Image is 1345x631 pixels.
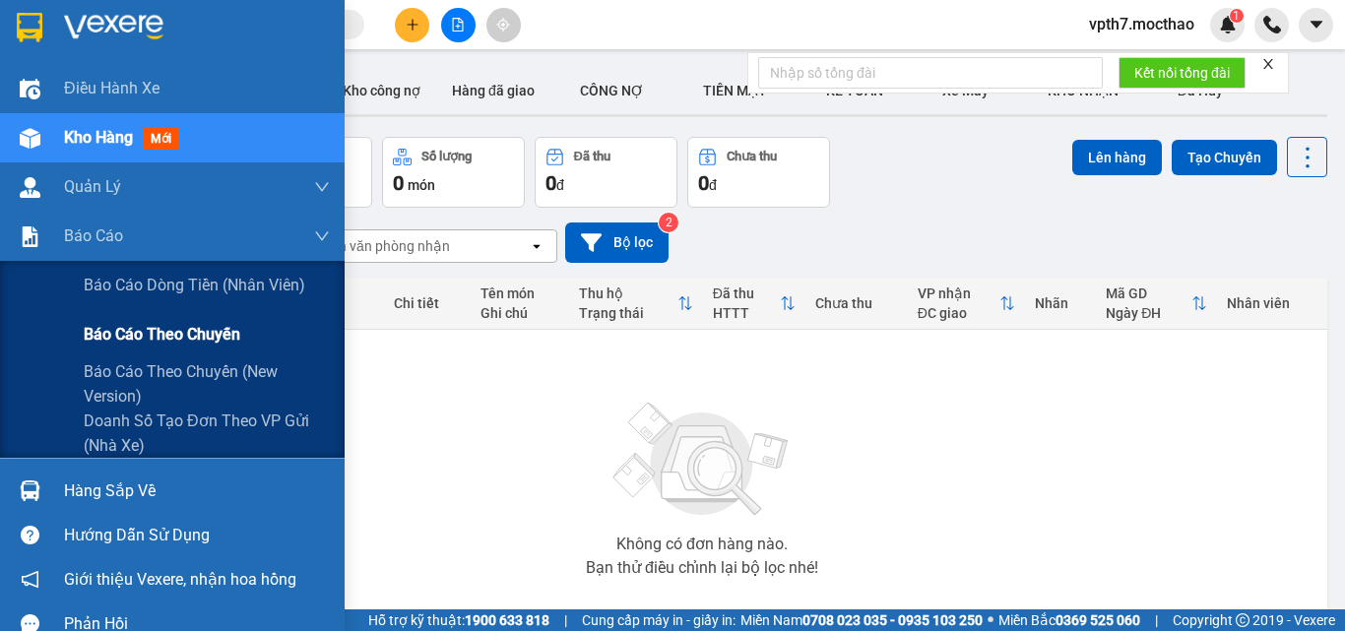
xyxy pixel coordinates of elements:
div: VP nhận [918,285,1000,301]
button: caret-down [1299,8,1333,42]
span: down [314,179,330,195]
div: Hướng dẫn sử dụng [64,521,330,550]
span: | [1155,609,1158,631]
button: Chưa thu0đ [687,137,830,208]
button: Hàng đã giao [436,67,550,114]
div: Chưa thu [815,295,898,311]
button: aim [486,8,521,42]
strong: 1900 633 818 [465,612,549,628]
button: Bộ lọc [565,222,669,263]
span: aim [496,18,510,32]
th: Toggle SortBy [908,278,1026,330]
sup: 1 [1230,9,1244,23]
div: Ghi chú [480,305,559,321]
div: Không có đơn hàng nào. [616,536,788,552]
span: Giới thiệu Vexere, nhận hoa hồng [64,567,296,592]
img: warehouse-icon [20,79,40,99]
span: Miền Nam [740,609,983,631]
div: Ngày ĐH [1106,305,1191,321]
button: Lên hàng [1072,140,1162,175]
th: Toggle SortBy [703,278,805,330]
div: Đã thu [713,285,780,301]
div: Thu hộ [579,285,677,301]
span: close [1261,57,1275,71]
th: Toggle SortBy [1096,278,1217,330]
img: phone-icon [1263,16,1281,33]
svg: open [529,238,544,254]
span: notification [21,570,39,589]
span: món [408,177,435,193]
span: plus [406,18,419,32]
div: Bạn thử điều chỉnh lại bộ lọc nhé! [586,560,818,576]
button: file-add [441,8,476,42]
span: TIỀN MẶT [703,83,767,98]
img: icon-new-feature [1219,16,1237,33]
span: Hỗ trợ kỹ thuật: [368,609,549,631]
span: Báo cáo dòng tiền (nhân viên) [84,273,305,297]
div: Chi tiết [394,295,461,311]
span: down [314,228,330,244]
span: 0 [698,171,709,195]
div: Hàng sắp về [64,476,330,506]
div: Tên món [480,285,559,301]
strong: 0708 023 035 - 0935 103 250 [802,612,983,628]
div: Đã thu [574,150,610,163]
span: caret-down [1308,16,1325,33]
span: Báo cáo theo chuyến (new version) [84,359,330,409]
span: Miền Bắc [998,609,1140,631]
span: file-add [451,18,465,32]
button: Số lượng0món [382,137,525,208]
span: Quản Lý [64,174,121,199]
th: Toggle SortBy [569,278,703,330]
strong: 0369 525 060 [1056,612,1140,628]
img: logo-vxr [17,13,42,42]
span: vpth7.mocthao [1073,12,1210,36]
span: đ [556,177,564,193]
img: warehouse-icon [20,480,40,501]
span: Cung cấp máy in - giấy in: [582,609,736,631]
button: Tạo Chuyến [1172,140,1277,175]
div: ĐC giao [918,305,1000,321]
img: svg+xml;base64,PHN2ZyBjbGFzcz0ibGlzdC1wbHVnX19zdmciIHhtbG5zPSJodHRwOi8vd3d3LnczLm9yZy8yMDAwL3N2Zy... [604,391,801,529]
span: copyright [1236,613,1249,627]
span: 0 [545,171,556,195]
div: Nhân viên [1227,295,1317,311]
button: Kho công nợ [327,67,436,114]
img: warehouse-icon [20,177,40,198]
span: mới [143,128,179,150]
div: Mã GD [1106,285,1191,301]
div: Chưa thu [727,150,777,163]
img: solution-icon [20,226,40,247]
div: HTTT [713,305,780,321]
div: Nhãn [1035,295,1086,311]
span: Kho hàng [64,128,133,147]
span: Báo cáo theo chuyến [84,322,240,347]
span: Báo cáo [64,223,123,248]
button: Đã thu0đ [535,137,677,208]
span: Điều hành xe [64,76,160,100]
div: Trạng thái [579,305,677,321]
div: Số lượng [421,150,472,163]
input: Nhập số tổng đài [758,57,1103,89]
sup: 2 [659,213,678,232]
button: Kết nối tổng đài [1119,57,1246,89]
span: CÔNG NỢ [580,83,644,98]
span: ⚪️ [988,616,993,624]
span: Kết nối tổng đài [1134,62,1230,84]
span: 0 [393,171,404,195]
div: Chọn văn phòng nhận [314,236,450,256]
button: plus [395,8,429,42]
span: đ [709,177,717,193]
span: question-circle [21,526,39,544]
span: Doanh số tạo đơn theo VP gửi (nhà xe) [84,409,330,458]
span: 1 [1233,9,1240,23]
img: warehouse-icon [20,128,40,149]
span: | [564,609,567,631]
